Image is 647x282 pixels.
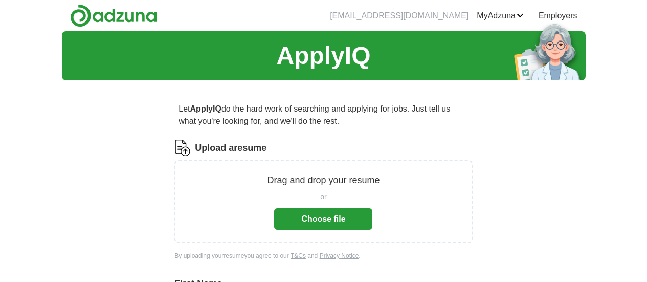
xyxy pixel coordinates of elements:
[320,191,326,202] span: or
[174,99,472,132] p: Let do the hard work of searching and applying for jobs. Just tell us what you're looking for, an...
[70,4,157,27] img: Adzuna logo
[195,141,266,155] label: Upload a resume
[330,10,468,22] li: [EMAIL_ADDRESS][DOMAIN_NAME]
[267,173,380,187] p: Drag and drop your resume
[190,104,221,113] strong: ApplyIQ
[174,251,472,261] div: By uploading your resume you agree to our and .
[539,10,577,22] a: Employers
[291,252,306,259] a: T&Cs
[276,37,370,74] h1: ApplyIQ
[174,140,191,156] img: CV Icon
[274,208,372,230] button: Choose file
[477,10,524,22] a: MyAdzuna
[320,252,359,259] a: Privacy Notice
